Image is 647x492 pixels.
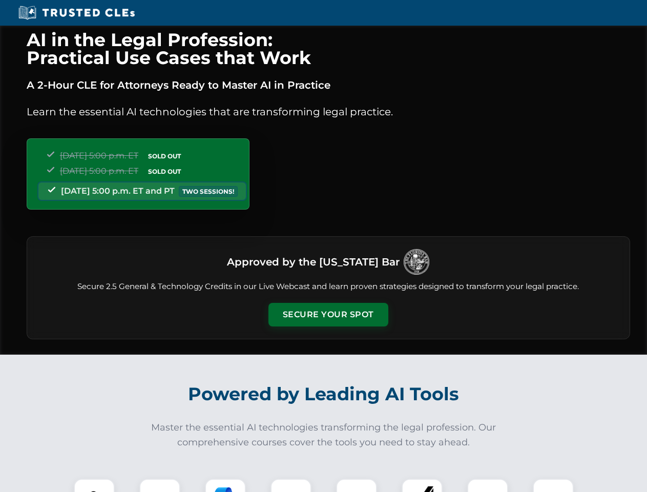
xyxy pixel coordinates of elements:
img: Trusted CLEs [15,5,138,20]
p: A 2-Hour CLE for Attorneys Ready to Master AI in Practice [27,77,630,93]
span: [DATE] 5:00 p.m. ET [60,166,138,176]
p: Secure 2.5 General & Technology Credits in our Live Webcast and learn proven strategies designed ... [39,281,617,293]
img: Logo [404,249,429,275]
span: SOLD OUT [144,151,184,161]
h2: Powered by Leading AI Tools [40,376,608,412]
span: [DATE] 5:00 p.m. ET [60,151,138,160]
p: Learn the essential AI technologies that are transforming legal practice. [27,104,630,120]
h3: Approved by the [US_STATE] Bar [227,253,400,271]
button: Secure Your Spot [268,303,388,326]
span: SOLD OUT [144,166,184,177]
h1: AI in the Legal Profession: Practical Use Cases that Work [27,31,630,67]
p: Master the essential AI technologies transforming the legal profession. Our comprehensive courses... [144,420,503,450]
